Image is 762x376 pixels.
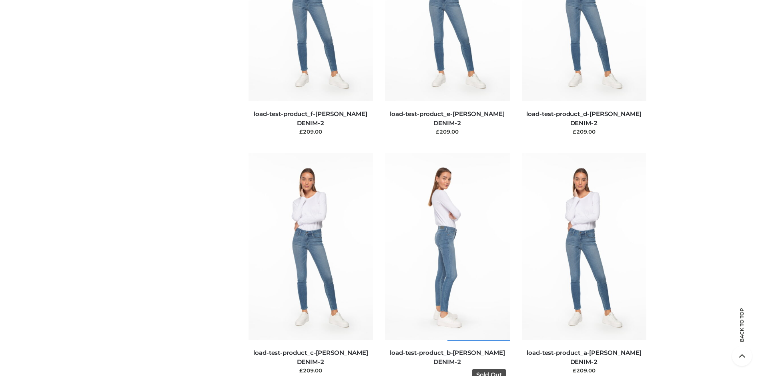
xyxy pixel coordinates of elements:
bdi: 209.00 [299,128,322,135]
span: £ [299,367,303,374]
bdi: 209.00 [299,367,322,374]
img: load-test-product_a-PARKER SMITH DENIM-2 [522,153,647,340]
span: £ [299,128,303,135]
span: £ [573,367,576,374]
a: load-test-product_c-[PERSON_NAME] DENIM-2 [253,349,368,366]
bdi: 209.00 [573,128,596,135]
bdi: 209.00 [436,128,459,135]
span: £ [436,128,439,135]
span: £ [573,128,576,135]
a: load-test-product_e-[PERSON_NAME] DENIM-2 [390,110,505,127]
img: load-test-product_c-PARKER SMITH DENIM-2 [249,153,373,340]
a: load-test-product_b-[PERSON_NAME] DENIM-2 [390,349,505,366]
span: Back to top [732,322,752,342]
a: load-test-product_a-[PERSON_NAME] DENIM-2 [527,349,642,366]
a: load-test-product_d-[PERSON_NAME] DENIM-2 [526,110,642,127]
bdi: 209.00 [573,367,596,374]
a: load-test-product_f-[PERSON_NAME] DENIM-2 [254,110,367,127]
